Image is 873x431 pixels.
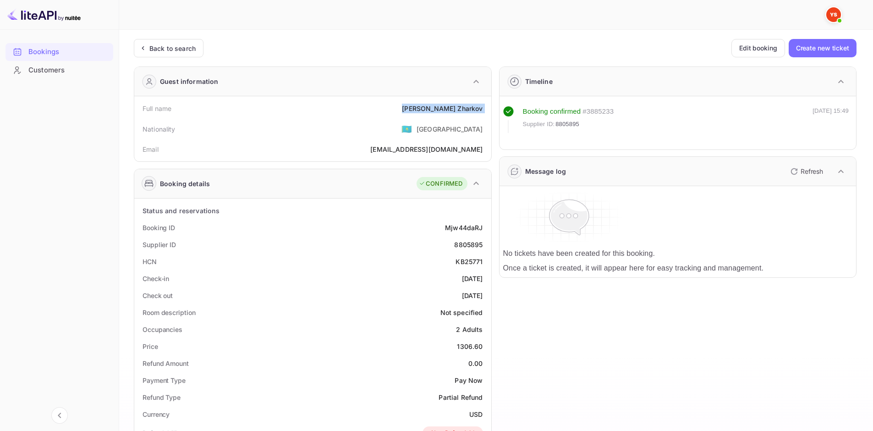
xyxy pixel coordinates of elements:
div: 1306.60 [457,342,483,351]
div: Not specified [440,308,483,317]
div: [DATE] 15:49 [813,106,849,133]
div: # 3885233 [582,106,614,117]
div: Bookings [5,43,113,61]
span: Supplier ID: [523,120,555,129]
div: Status and reservations [143,206,220,215]
div: 2 Adults [456,325,483,334]
div: Check-in [143,274,169,283]
div: [EMAIL_ADDRESS][DOMAIN_NAME] [370,144,483,154]
div: 8805895 [454,240,483,249]
div: Booking confirmed [523,106,581,117]
p: No tickets have been created for this booking. [503,248,853,259]
p: Refresh [801,166,823,176]
div: Payment Type [143,376,186,385]
div: Occupancies [143,325,182,334]
div: Nationality [143,124,176,134]
div: Supplier ID [143,240,176,249]
div: USD [469,409,483,419]
div: Booking ID [143,223,175,232]
div: Price [143,342,158,351]
div: Mjw44daRJ [445,223,483,232]
div: [DATE] [462,291,483,300]
button: Collapse navigation [51,407,68,424]
div: Refund Type [143,392,181,402]
div: Pay Now [455,376,483,385]
img: Yandex Support [826,7,841,22]
div: Full name [143,104,171,113]
div: Back to search [149,44,196,53]
button: Refresh [785,164,827,179]
div: HCN [143,257,157,266]
a: Bookings [5,43,113,60]
div: Message log [525,166,566,176]
img: LiteAPI logo [7,7,81,22]
div: Booking details [160,179,210,188]
div: Check out [143,291,173,300]
div: KB25771 [456,257,483,266]
div: [PERSON_NAME] Zharkov [402,104,483,113]
div: Customers [5,61,113,79]
div: Room description [143,308,195,317]
button: Edit booking [731,39,785,57]
div: Bookings [28,47,109,57]
div: Email [143,144,159,154]
span: United States [401,121,412,137]
a: Customers [5,61,113,78]
div: Guest information [160,77,219,86]
div: CONFIRMED [419,179,462,188]
span: 8805895 [555,120,579,129]
div: Currency [143,409,170,419]
div: Customers [28,65,109,76]
div: Refund Amount [143,359,189,368]
div: Timeline [525,77,553,86]
p: Once a ticket is created, it will appear here for easy tracking and management. [503,263,853,274]
div: [GEOGRAPHIC_DATA] [417,124,483,134]
div: Partial Refund [439,392,483,402]
div: 0.00 [468,359,483,368]
div: [DATE] [462,274,483,283]
button: Create new ticket [789,39,857,57]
